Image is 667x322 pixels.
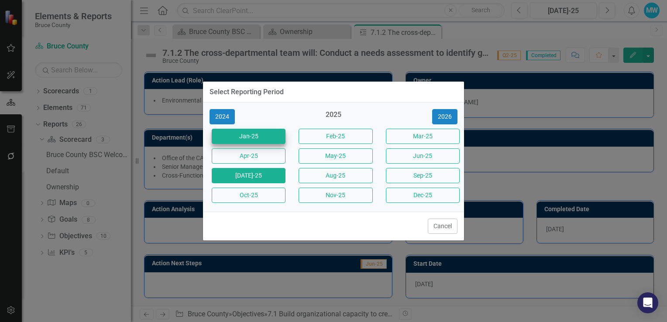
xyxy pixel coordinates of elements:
[637,292,658,313] div: Open Intercom Messenger
[212,168,285,183] button: [DATE]-25
[212,188,285,203] button: Oct-25
[432,109,457,124] button: 2026
[299,168,372,183] button: Aug-25
[299,188,372,203] button: Nov-25
[296,110,370,124] div: 2025
[299,148,372,164] button: May-25
[210,88,284,96] div: Select Reporting Period
[386,148,460,164] button: Jun-25
[386,168,460,183] button: Sep-25
[212,148,285,164] button: Apr-25
[299,129,372,144] button: Feb-25
[428,219,457,234] button: Cancel
[386,129,460,144] button: Mar-25
[210,109,235,124] button: 2024
[212,129,285,144] button: Jan-25
[386,188,460,203] button: Dec-25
